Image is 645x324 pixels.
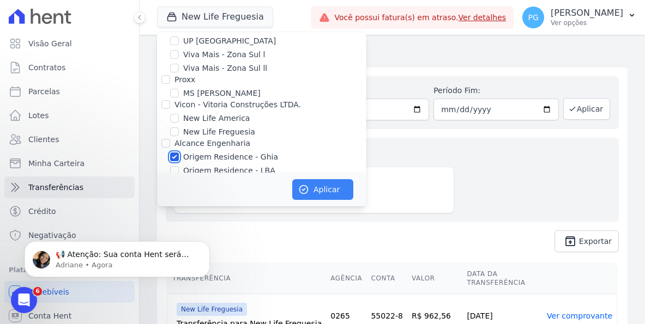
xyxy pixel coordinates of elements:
[547,311,612,320] a: Ver comprovante
[28,206,56,217] span: Crédito
[28,86,60,97] span: Parcelas
[4,152,135,174] a: Minha Carteira
[168,263,326,294] th: Transferência
[177,303,247,316] span: New Life Freguesia
[4,200,135,222] a: Crédito
[157,44,628,63] h2: Transferências
[33,287,42,296] span: 6
[4,176,135,198] a: Transferências
[551,8,623,19] p: [PERSON_NAME]
[4,129,135,150] a: Clientes
[334,12,506,23] span: Você possui fatura(s) em atraso.
[4,281,135,303] a: Recebíveis
[564,235,577,248] i: unarchive
[28,134,59,145] span: Clientes
[579,238,612,244] span: Exportar
[28,158,85,169] span: Minha Carteira
[554,230,619,252] a: unarchive Exportar
[28,310,71,321] span: Conta Hent
[157,7,273,27] button: New Life Freguesia
[304,85,430,96] label: Período Inicío:
[183,63,267,74] label: Viva Mais - Zona Sul ll
[174,100,301,109] label: Vicon - Vitoria Construções LTDA.
[528,14,538,21] span: PG
[407,263,462,294] th: Valor
[459,13,507,22] a: Ver detalhes
[366,263,407,294] th: Conta
[462,263,542,294] th: Data da Transferência
[183,113,250,124] label: New Life America
[183,151,278,163] label: Origem Residence - Ghia
[183,88,261,99] label: MS [PERSON_NAME]
[433,85,559,96] label: Período Fim:
[551,19,623,27] p: Ver opções
[183,165,275,176] label: Origem Residence - LBA
[8,218,226,295] iframe: Intercom notifications mensagem
[4,105,135,126] a: Lotes
[514,2,645,33] button: PG [PERSON_NAME] Ver opções
[326,263,366,294] th: Agência
[28,182,83,193] span: Transferências
[174,75,195,84] label: Proxx
[28,110,49,121] span: Lotes
[4,224,135,246] a: Negativação
[28,38,72,49] span: Visão Geral
[183,49,265,60] label: Viva Mais - Zona Sul l
[183,126,255,138] label: New Life Freguesia
[292,179,353,200] button: Aplicar
[4,33,135,54] a: Visão Geral
[4,81,135,102] a: Parcelas
[28,62,65,73] span: Contratos
[11,287,37,313] iframe: Intercom live chat
[183,35,276,47] label: UP [GEOGRAPHIC_DATA]
[563,98,610,120] button: Aplicar
[4,57,135,78] a: Contratos
[174,139,250,148] label: Alcance Engenharia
